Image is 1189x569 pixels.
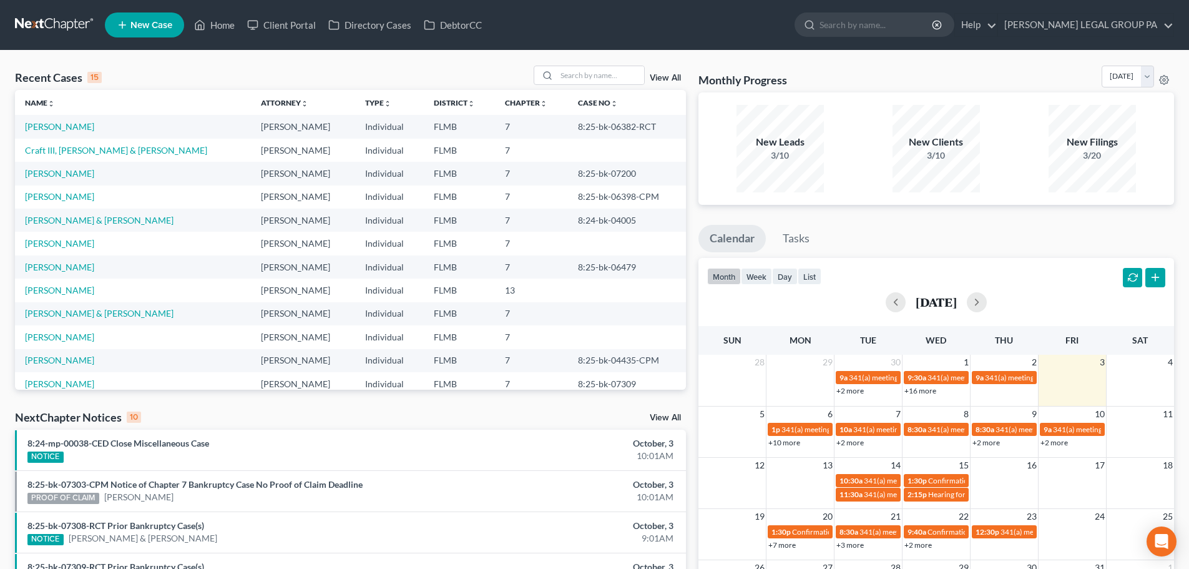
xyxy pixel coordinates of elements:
[25,121,94,132] a: [PERSON_NAME]
[251,255,355,279] td: [PERSON_NAME]
[772,268,798,285] button: day
[495,139,568,162] td: 7
[798,268,821,285] button: list
[955,14,997,36] a: Help
[650,74,681,82] a: View All
[418,14,488,36] a: DebtorCC
[736,135,824,149] div: New Leads
[723,335,741,345] span: Sun
[495,255,568,279] td: 7
[424,186,495,209] td: FLMB
[928,476,1136,485] span: Confirmation hearing for [PERSON_NAME] & [PERSON_NAME]
[568,115,686,138] td: 8:25-bk-06382-RCT
[768,540,796,550] a: +7 more
[130,21,172,30] span: New Case
[25,285,94,295] a: [PERSON_NAME]
[753,509,766,524] span: 19
[466,520,673,532] div: October, 3
[1094,509,1106,524] span: 24
[839,476,863,485] span: 10:30a
[568,186,686,209] td: 8:25-bk-06398-CPM
[251,325,355,349] td: [PERSON_NAME]
[790,335,811,345] span: Mon
[495,349,568,372] td: 7
[781,425,902,434] span: 341(a) meeting for [PERSON_NAME]
[771,225,821,252] a: Tasks
[466,450,673,462] div: 10:01AM
[27,493,99,504] div: PROOF OF CLAIM
[495,162,568,185] td: 7
[996,425,1182,434] span: 341(a) meeting for [PERSON_NAME] & [PERSON_NAME]
[927,373,1048,382] span: 341(a) meeting for [PERSON_NAME]
[792,527,934,537] span: Confirmation hearing for [PERSON_NAME]
[15,410,141,425] div: NextChapter Notices
[251,186,355,209] td: [PERSON_NAME]
[424,279,495,302] td: FLMB
[87,72,102,83] div: 15
[27,452,64,463] div: NOTICE
[698,72,787,87] h3: Monthly Progress
[976,373,984,382] span: 9a
[821,458,834,473] span: 13
[69,532,217,545] a: [PERSON_NAME] & [PERSON_NAME]
[771,425,780,434] span: 1p
[495,302,568,325] td: 7
[495,325,568,349] td: 7
[821,355,834,370] span: 29
[27,520,204,531] a: 8:25-bk-07308-RCT Prior Bankruptcy Case(s)
[495,186,568,209] td: 7
[466,478,673,491] div: October, 3
[25,332,94,342] a: [PERSON_NAME]
[355,186,424,209] td: Individual
[836,438,864,447] a: +2 more
[893,149,980,162] div: 3/10
[322,14,418,36] a: Directory Cases
[839,373,848,382] span: 9a
[698,225,766,252] a: Calendar
[864,476,984,485] span: 341(a) meeting for [PERSON_NAME]
[261,98,308,107] a: Attorneyunfold_more
[926,335,946,345] span: Wed
[889,509,902,524] span: 21
[251,162,355,185] td: [PERSON_NAME]
[972,438,1000,447] a: +2 more
[25,308,174,319] a: [PERSON_NAME] & [PERSON_NAME]
[1049,135,1136,149] div: New Filings
[495,372,568,395] td: 7
[889,355,902,370] span: 30
[355,115,424,138] td: Individual
[25,145,207,156] a: Craft III, [PERSON_NAME] & [PERSON_NAME]
[753,458,766,473] span: 12
[104,491,174,503] a: [PERSON_NAME]
[1001,527,1121,537] span: 341(a) meeting for [PERSON_NAME]
[188,14,241,36] a: Home
[466,532,673,545] div: 9:01AM
[355,325,424,349] td: Individual
[355,372,424,395] td: Individual
[355,162,424,185] td: Individual
[251,372,355,395] td: [PERSON_NAME]
[355,232,424,255] td: Individual
[976,527,999,537] span: 12:30p
[355,302,424,325] td: Individual
[904,540,932,550] a: +2 more
[355,139,424,162] td: Individual
[384,100,391,107] i: unfold_more
[753,355,766,370] span: 28
[25,262,94,272] a: [PERSON_NAME]
[821,509,834,524] span: 20
[758,407,766,422] span: 5
[610,100,618,107] i: unfold_more
[1094,407,1106,422] span: 10
[957,509,970,524] span: 22
[25,238,94,249] a: [PERSON_NAME]
[424,232,495,255] td: FLMB
[27,438,209,448] a: 8:24-mp-00038-CED Close Miscellaneous Case
[466,437,673,450] div: October, 3
[568,162,686,185] td: 8:25-bk-07200
[355,349,424,372] td: Individual
[424,139,495,162] td: FLMB
[1147,527,1177,557] div: Open Intercom Messenger
[650,413,681,422] a: View All
[301,100,308,107] i: unfold_more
